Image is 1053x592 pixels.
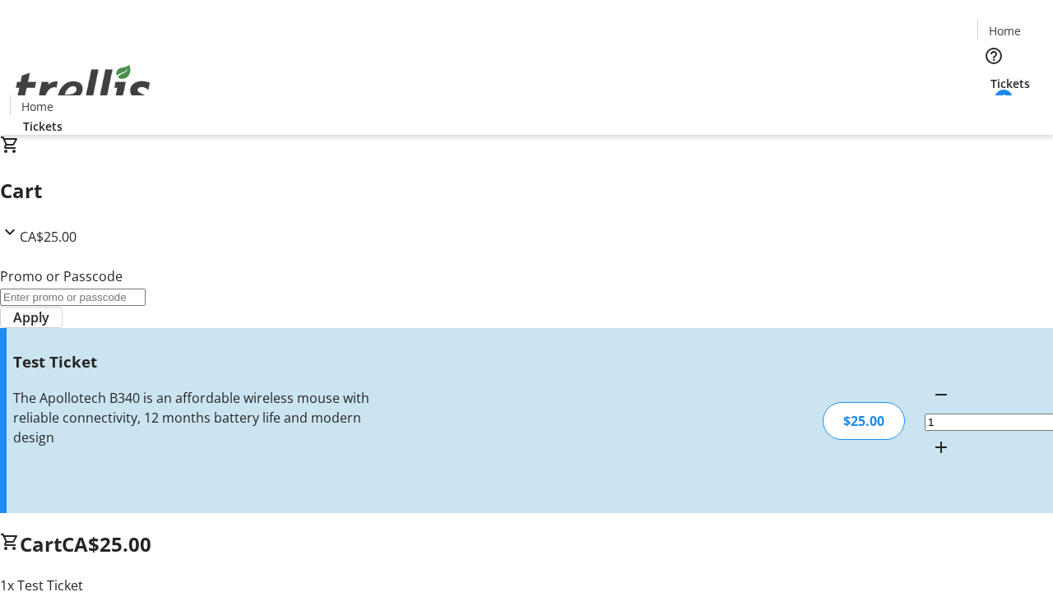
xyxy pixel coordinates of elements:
[925,431,958,464] button: Increment by one
[10,47,156,129] img: Orient E2E Organization xAzyWartfJ's Logo
[823,402,905,440] div: $25.00
[13,350,373,373] h3: Test Ticket
[977,75,1043,92] a: Tickets
[978,22,1031,39] a: Home
[977,39,1010,72] button: Help
[13,308,49,327] span: Apply
[925,378,958,411] button: Decrement by one
[62,530,151,557] span: CA$25.00
[13,388,373,447] div: The Apollotech B340 is an affordable wireless mouse with reliable connectivity, 12 months battery...
[977,92,1010,125] button: Cart
[23,118,63,135] span: Tickets
[990,75,1030,92] span: Tickets
[11,98,63,115] a: Home
[20,228,77,246] span: CA$25.00
[10,118,76,135] a: Tickets
[21,98,53,115] span: Home
[989,22,1021,39] span: Home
